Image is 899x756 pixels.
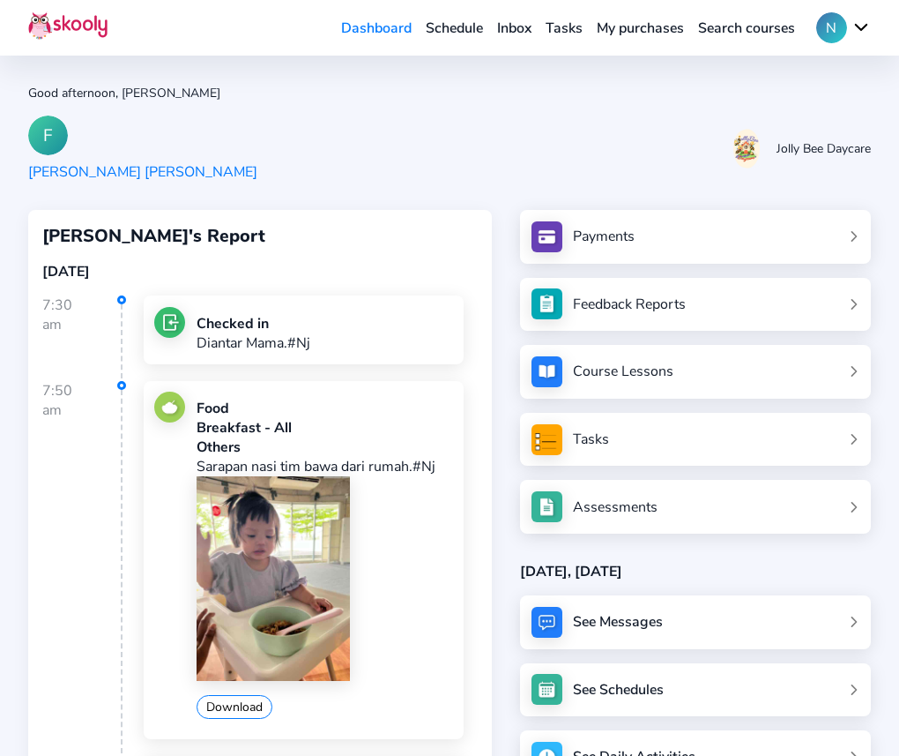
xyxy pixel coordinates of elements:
[154,392,185,423] img: food.jpg
[197,476,350,681] img: 202412070841063750924647068475104802108682963943202509110641475003230339276942.jpg
[42,400,121,420] div: am
[816,12,871,43] button: Nchevron down outline
[42,296,123,378] div: 7:30
[28,11,108,40] img: Skooly
[197,314,310,333] div: Checked in
[531,288,562,319] img: see_atten.jpg
[573,498,658,517] div: Assessments
[197,695,272,719] button: Download
[520,562,871,581] div: [DATE], [DATE]
[573,680,664,700] div: See Schedules
[573,430,609,449] div: Tasks
[573,612,663,632] div: See Messages
[573,227,635,246] div: Payments
[531,607,562,638] img: messages.jpg
[28,162,257,182] div: [PERSON_NAME] [PERSON_NAME]
[531,356,860,387] a: Course Lessons
[733,129,760,168] img: 20201103140951286199961659839494hYz471L5eL1FsRFsP4.jpg
[42,224,265,248] span: [PERSON_NAME]'s Report
[531,221,860,252] a: Payments
[28,116,68,155] div: F
[154,307,185,338] img: checkin.jpg
[419,14,490,42] a: Schedule
[197,333,310,353] p: Diantar Mama.#Nj
[531,221,562,252] img: payments.jpg
[42,315,121,334] div: am
[573,295,686,314] div: Feedback Reports
[531,424,860,455] a: Tasks
[531,356,562,387] img: courses.jpg
[28,85,871,101] div: Good afternoon, [PERSON_NAME]
[776,140,871,157] div: Jolly Bee Daycare
[531,674,562,705] img: schedule.jpg
[539,14,590,42] a: Tasks
[334,14,419,42] a: Dashboard
[691,14,802,42] a: Search courses
[531,288,860,319] a: Feedback Reports
[197,457,452,476] p: Sarapan nasi tim bawa dari rumah.#Nj
[520,663,871,717] a: See Schedules
[197,418,452,438] div: Breakfast - All
[531,424,562,455] img: tasksForMpWeb.png
[197,399,452,418] div: Food
[42,262,464,281] div: [DATE]
[531,491,860,522] a: Assessments
[490,14,539,42] a: Inbox
[197,438,452,457] div: Others
[42,381,123,753] div: 7:50
[590,14,691,42] a: My purchases
[573,362,673,381] div: Course Lessons
[531,491,562,522] img: assessments.jpg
